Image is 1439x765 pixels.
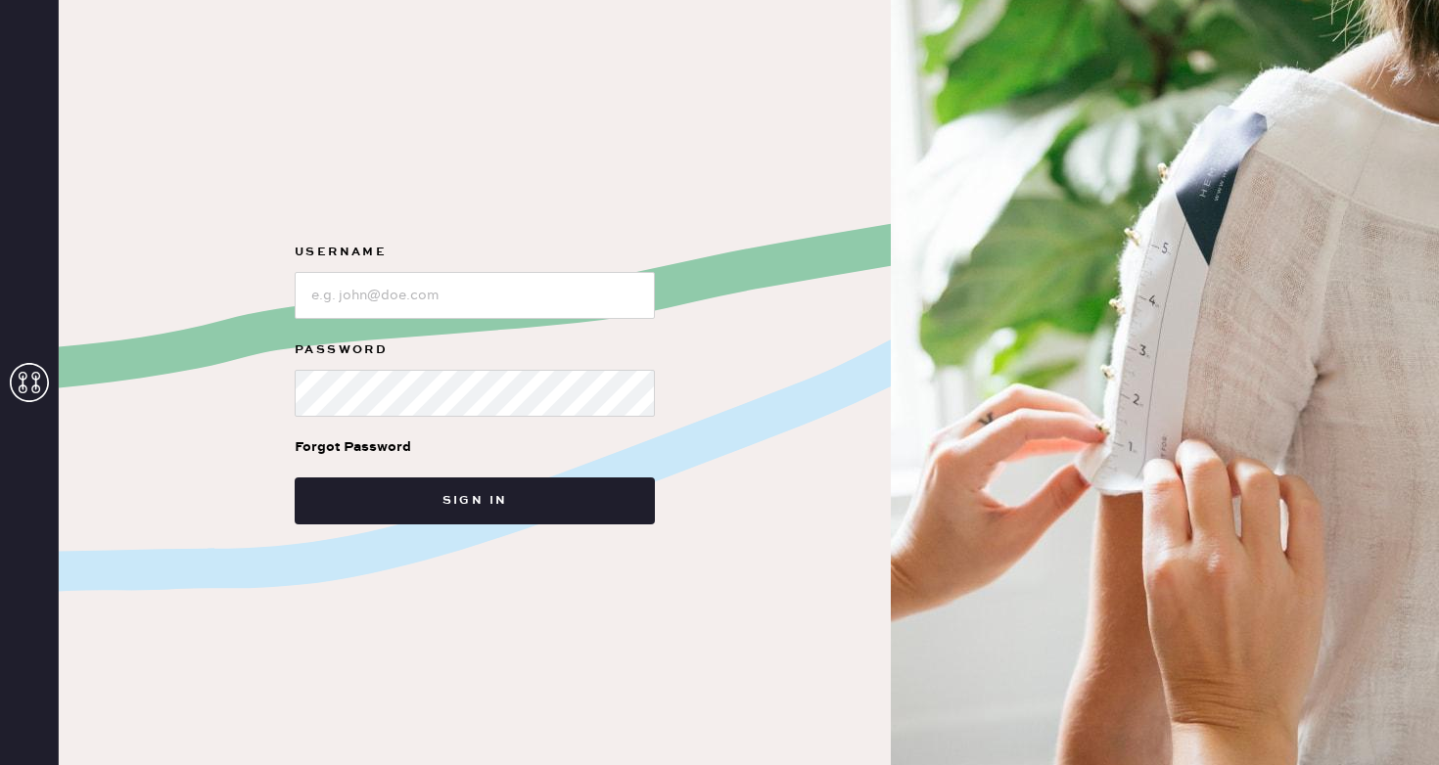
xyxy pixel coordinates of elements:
input: e.g. john@doe.com [295,272,655,319]
button: Sign in [295,477,655,524]
label: Password [295,338,655,362]
a: Forgot Password [295,417,411,477]
div: Forgot Password [295,436,411,458]
label: Username [295,241,655,264]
